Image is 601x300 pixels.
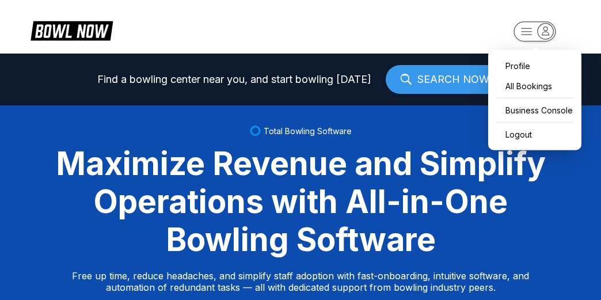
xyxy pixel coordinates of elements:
a: Business Console [494,100,576,120]
button: Logout [494,124,535,145]
span: Total Bowling Software [264,126,352,136]
a: Profile [494,56,576,76]
a: All Bookings [494,76,576,96]
a: SEARCH NOW [386,65,504,94]
span: Find a bowling center near you, and start bowling [DATE] [97,74,371,85]
div: Maximize Revenue and Simplify Operations with All-in-One Bowling Software [41,145,560,259]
